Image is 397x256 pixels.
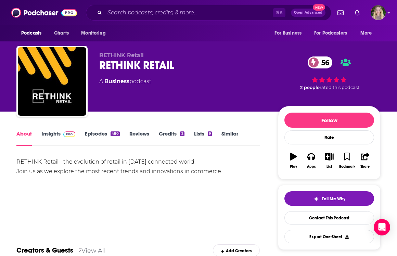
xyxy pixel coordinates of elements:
span: rated this podcast [320,85,359,90]
a: Contact This Podcast [284,211,374,225]
a: 56 [308,56,333,68]
img: Podchaser Pro [63,131,75,137]
img: Podchaser - Follow, Share and Rate Podcasts [11,6,77,19]
span: Monitoring [81,28,105,38]
span: ⌘ K [273,8,285,17]
a: Creators & Guests [16,246,73,255]
div: RETHINK Retail - the evolution of retail in [DATE] connected world. Join us as we explore the mos... [16,157,260,176]
div: Search podcasts, credits, & more... [86,5,331,21]
span: RETHINK Retail [99,52,144,59]
span: Podcasts [21,28,41,38]
button: Show profile menu [371,5,386,20]
div: Open Intercom Messenger [374,219,390,235]
span: More [360,28,372,38]
span: Tell Me Why [322,196,345,202]
img: tell me why sparkle [313,196,319,202]
button: List [320,148,338,173]
button: Open AdvancedNew [291,9,325,17]
button: Play [284,148,302,173]
div: 480 [111,131,120,136]
span: For Business [274,28,302,38]
span: Open Advanced [294,11,322,14]
button: tell me why sparkleTell Me Why [284,191,374,206]
div: A podcast [99,77,151,86]
button: open menu [270,27,310,40]
img: RETHINK RETAIL [18,47,86,116]
a: Show notifications dropdown [352,7,362,18]
a: Reviews [129,130,149,146]
a: Show notifications dropdown [335,7,346,18]
a: Episodes480 [85,130,120,146]
a: Similar [221,130,238,146]
div: Rate [284,130,374,144]
div: Share [360,165,370,169]
a: Business [104,78,129,85]
div: Play [290,165,297,169]
a: Charts [50,27,73,40]
a: View All [81,247,106,254]
button: Apps [302,148,320,173]
div: List [326,165,332,169]
button: open menu [356,27,381,40]
input: Search podcasts, credits, & more... [105,7,273,18]
button: Share [356,148,374,173]
div: 2 [79,247,81,254]
div: Apps [307,165,316,169]
a: Lists9 [194,130,212,146]
a: About [16,130,32,146]
img: User Profile [371,5,386,20]
div: Bookmark [339,165,355,169]
button: Bookmark [338,148,356,173]
span: Logged in as lauren19365 [371,5,386,20]
a: Credits2 [159,130,184,146]
span: Charts [54,28,69,38]
button: open menu [310,27,357,40]
button: open menu [16,27,50,40]
button: Export One-Sheet [284,230,374,243]
span: 56 [315,56,333,68]
div: 2 [180,131,184,136]
span: For Podcasters [314,28,347,38]
button: open menu [76,27,114,40]
span: New [313,4,325,11]
div: 56 2 peoplerated this podcast [278,52,381,94]
a: InsightsPodchaser Pro [41,130,75,146]
span: 2 people [300,85,320,90]
div: 9 [208,131,212,136]
button: Follow [284,113,374,128]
